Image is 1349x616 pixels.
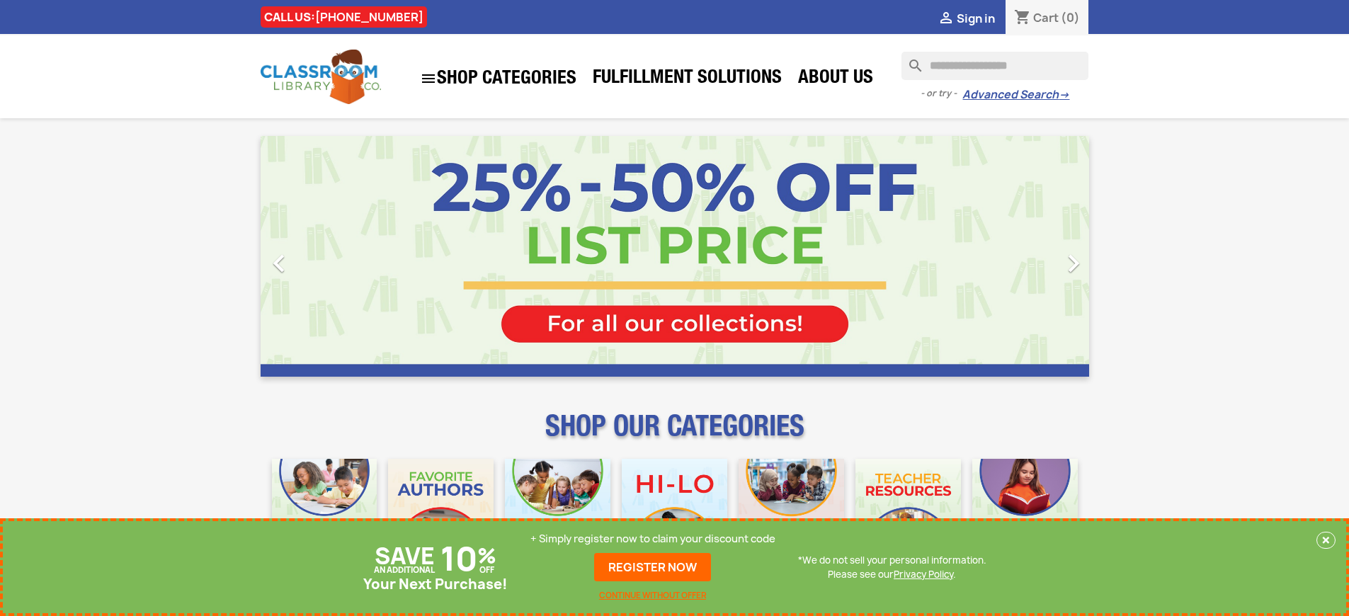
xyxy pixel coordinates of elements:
img: CLC_Phonics_And_Decodables_Mobile.jpg [505,459,610,564]
a: Advanced Search→ [962,88,1069,102]
img: CLC_Bulk_Mobile.jpg [272,459,377,564]
span: - or try - [921,86,962,101]
i: shopping_cart [1014,10,1031,27]
img: CLC_Fiction_Nonfiction_Mobile.jpg [739,459,844,564]
a: [PHONE_NUMBER] [315,9,423,25]
span: Cart [1033,10,1059,25]
img: CLC_Teacher_Resources_Mobile.jpg [855,459,961,564]
div: CALL US: [261,6,427,28]
img: CLC_HiLo_Mobile.jpg [622,459,727,564]
a: Previous [261,136,385,377]
span: → [1059,88,1069,102]
i: search [901,52,918,69]
span: (0) [1061,10,1080,25]
a: About Us [791,65,880,93]
img: CLC_Favorite_Authors_Mobile.jpg [388,459,494,564]
span: Sign in [957,11,995,26]
input: Search [901,52,1088,80]
img: CLC_Dyslexia_Mobile.jpg [972,459,1078,564]
i:  [261,246,297,281]
a: SHOP CATEGORIES [413,63,584,94]
ul: Carousel container [261,136,1089,377]
i:  [420,70,437,87]
i:  [1056,246,1091,281]
img: Classroom Library Company [261,50,381,104]
i:  [938,11,955,28]
a: Fulfillment Solutions [586,65,789,93]
p: SHOP OUR CATEGORIES [261,422,1089,447]
a:  Sign in [938,11,995,26]
a: Next [964,136,1089,377]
